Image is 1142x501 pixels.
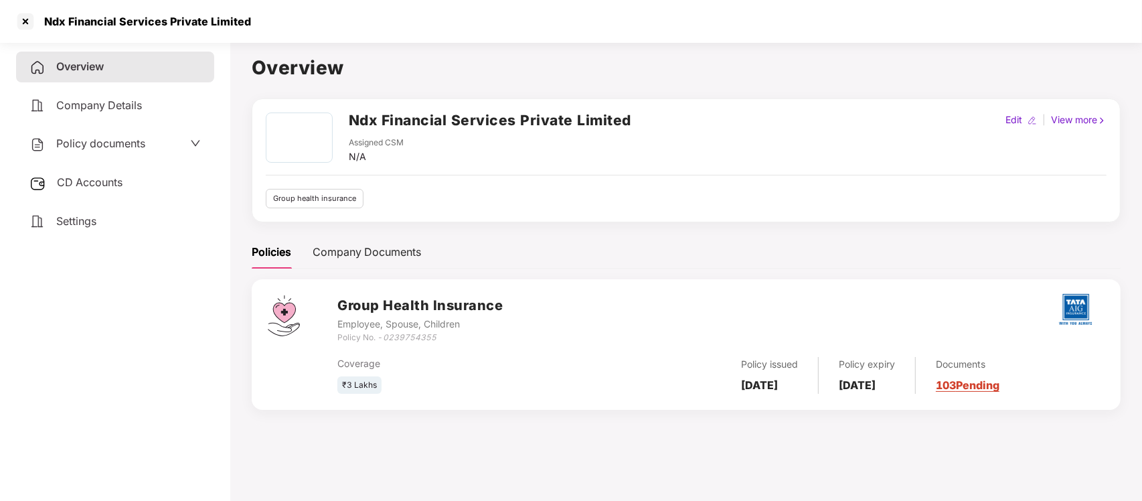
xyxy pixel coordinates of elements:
[349,109,631,131] h2: Ndx Financial Services Private Limited
[337,332,503,344] div: Policy No. -
[741,357,798,372] div: Policy issued
[349,137,404,149] div: Assigned CSM
[337,376,382,395] div: ₹3 Lakhs
[839,378,876,392] b: [DATE]
[1048,113,1109,127] div: View more
[56,214,96,228] span: Settings
[56,98,142,112] span: Company Details
[56,137,145,150] span: Policy documents
[1052,286,1099,333] img: tatag.png
[29,137,46,153] img: svg+xml;base64,PHN2ZyB4bWxucz0iaHR0cDovL3d3dy53My5vcmcvMjAwMC9zdmciIHdpZHRoPSIyNCIgaGVpZ2h0PSIyNC...
[268,295,300,336] img: svg+xml;base64,PHN2ZyB4bWxucz0iaHR0cDovL3d3dy53My5vcmcvMjAwMC9zdmciIHdpZHRoPSI0Ny43MTQiIGhlaWdodD...
[337,317,503,332] div: Employee, Spouse, Children
[190,138,201,149] span: down
[349,149,404,164] div: N/A
[266,189,363,208] div: Group health insurance
[337,356,593,371] div: Coverage
[29,60,46,76] img: svg+xml;base64,PHN2ZyB4bWxucz0iaHR0cDovL3d3dy53My5vcmcvMjAwMC9zdmciIHdpZHRoPSIyNCIgaGVpZ2h0PSIyNC...
[936,357,999,372] div: Documents
[56,60,104,73] span: Overview
[1028,116,1037,125] img: editIcon
[936,378,999,392] a: 103 Pending
[36,15,251,28] div: Ndx Financial Services Private Limited
[252,244,291,261] div: Policies
[383,332,436,342] i: 0239754355
[1003,113,1025,127] div: Edit
[29,214,46,230] img: svg+xml;base64,PHN2ZyB4bWxucz0iaHR0cDovL3d3dy53My5vcmcvMjAwMC9zdmciIHdpZHRoPSIyNCIgaGVpZ2h0PSIyNC...
[313,244,421,261] div: Company Documents
[839,357,895,372] div: Policy expiry
[57,175,123,189] span: CD Accounts
[741,378,778,392] b: [DATE]
[29,98,46,114] img: svg+xml;base64,PHN2ZyB4bWxucz0iaHR0cDovL3d3dy53My5vcmcvMjAwMC9zdmciIHdpZHRoPSIyNCIgaGVpZ2h0PSIyNC...
[1040,113,1048,127] div: |
[29,175,46,192] img: svg+xml;base64,PHN2ZyB3aWR0aD0iMjUiIGhlaWdodD0iMjQiIHZpZXdCb3g9IjAgMCAyNSAyNCIgZmlsbD0ibm9uZSIgeG...
[337,295,503,316] h3: Group Health Insurance
[1097,116,1107,125] img: rightIcon
[252,53,1121,82] h1: Overview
